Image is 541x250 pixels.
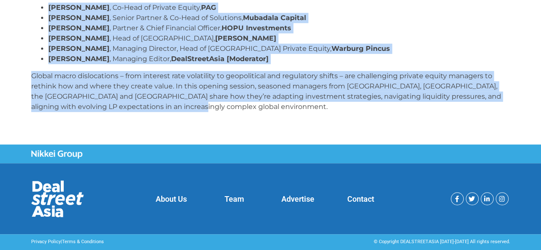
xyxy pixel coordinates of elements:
[225,194,244,203] a: Team
[243,14,306,22] strong: Mubadala Capital
[62,239,104,244] a: Terms & Conditions
[275,238,510,246] div: © Copyright DEALSTREETASIA [DATE]-[DATE] All rights reserved.
[48,33,510,44] li: , Head of [GEOGRAPHIC_DATA],
[48,55,109,63] strong: [PERSON_NAME]
[48,14,109,22] strong: [PERSON_NAME]
[31,71,510,112] p: Global macro dislocations – from interest rate volatility to geopolitical and regulatory shifts –...
[48,54,510,64] li: , Managing Editor,
[31,239,61,244] a: Privacy Policy
[331,44,390,53] strong: Warburg Pincus
[48,3,109,12] strong: [PERSON_NAME]
[222,24,291,32] strong: HOPU Investments
[156,194,187,203] a: About Us
[201,3,216,12] strong: PAG
[215,34,276,42] strong: [PERSON_NAME]
[48,44,510,54] li: , Managing Director, Head of [GEOGRAPHIC_DATA] Private Equity,
[171,55,269,63] strong: DealStreetAsia [Moderator]
[31,238,266,246] p: |
[48,24,109,32] strong: [PERSON_NAME]
[31,150,83,159] img: Nikkei Group
[347,194,374,203] a: Contact
[48,13,510,23] li: , Senior Partner & Co-Head of Solutions,
[48,3,510,13] li: , Co-Head of Private Equity,
[281,194,314,203] a: Advertise
[48,23,510,33] li: , Partner & Chief Financial Officer,
[48,34,109,42] strong: [PERSON_NAME]
[48,44,109,53] strong: [PERSON_NAME]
